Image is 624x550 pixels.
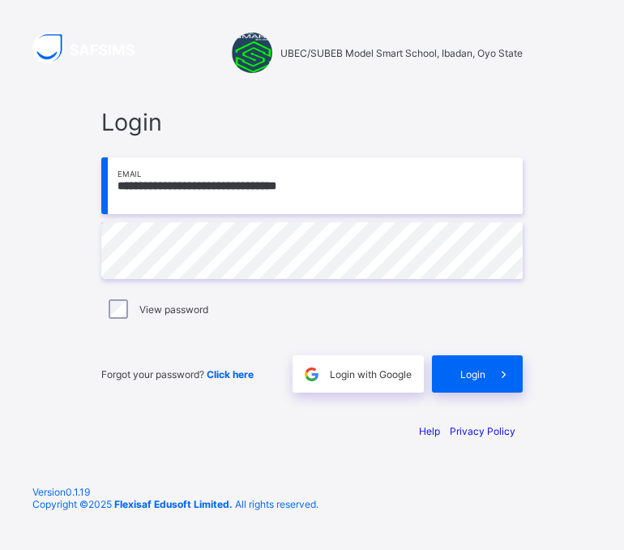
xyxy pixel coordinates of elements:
a: Privacy Policy [450,425,515,437]
a: Help [419,425,440,437]
img: SAFSIMS Logo [32,32,154,64]
span: Login [101,108,523,136]
span: Copyright © 2025 All rights reserved. [32,498,318,510]
a: Click here [207,368,254,380]
span: UBEC/SUBEB Model Smart School, Ibadan, Oyo State [280,47,523,59]
strong: Flexisaf Edusoft Limited. [114,498,233,510]
span: Version 0.1.19 [32,486,592,498]
img: google.396cfc9801f0270233282035f929180a.svg [302,365,321,384]
label: View password [139,303,208,316]
span: Forgot your password? [101,368,254,380]
span: Login [460,368,485,380]
span: Login with Google [330,368,412,380]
